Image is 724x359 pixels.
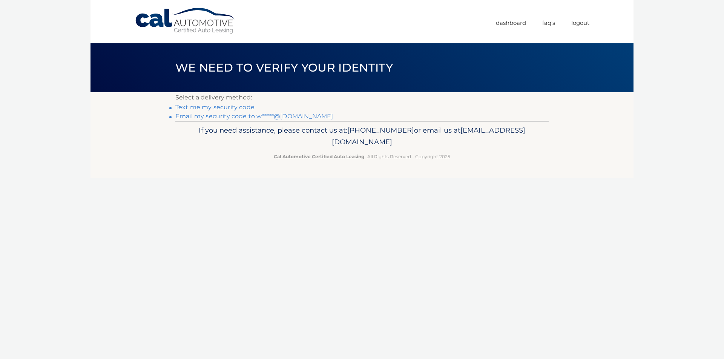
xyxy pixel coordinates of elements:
[175,61,393,75] span: We need to verify your identity
[175,113,333,120] a: Email my security code to w*****@[DOMAIN_NAME]
[175,104,255,111] a: Text me my security code
[135,8,236,34] a: Cal Automotive
[571,17,589,29] a: Logout
[180,153,544,160] p: - All Rights Reserved - Copyright 2025
[180,124,544,148] p: If you need assistance, please contact us at: or email us at
[274,154,364,159] strong: Cal Automotive Certified Auto Leasing
[496,17,526,29] a: Dashboard
[347,126,414,134] span: [PHONE_NUMBER]
[542,17,555,29] a: FAQ's
[175,92,549,103] p: Select a delivery method:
